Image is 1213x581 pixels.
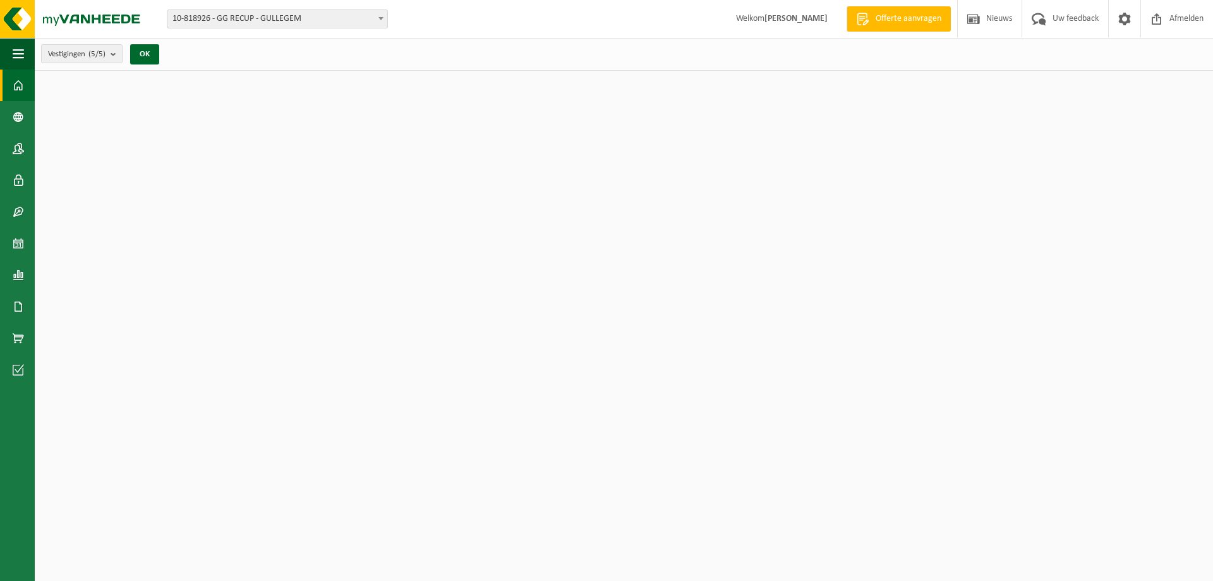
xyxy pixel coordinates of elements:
button: Vestigingen(5/5) [41,44,123,63]
a: Offerte aanvragen [847,6,951,32]
span: 10-818926 - GG RECUP - GULLEGEM [167,10,387,28]
count: (5/5) [88,50,106,58]
span: Offerte aanvragen [872,13,944,25]
span: Vestigingen [48,45,106,64]
button: OK [130,44,159,64]
strong: [PERSON_NAME] [764,14,828,23]
span: 10-818926 - GG RECUP - GULLEGEM [167,9,388,28]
